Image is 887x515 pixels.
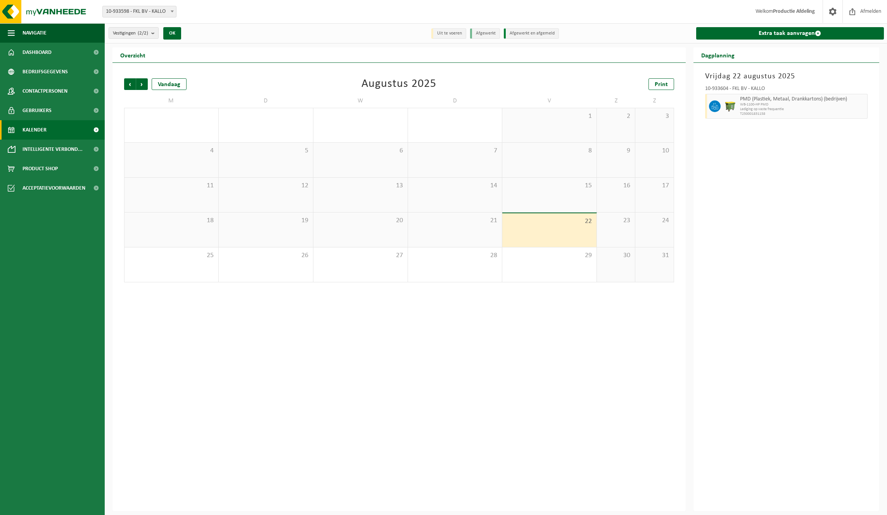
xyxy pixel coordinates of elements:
[724,100,736,112] img: WB-1100-HPE-GN-51
[639,216,669,225] span: 24
[639,147,669,155] span: 10
[223,251,309,260] span: 26
[696,27,884,40] a: Extra taak aanvragen
[152,78,187,90] div: Vandaag
[22,81,67,101] span: Contactpersonen
[128,147,214,155] span: 4
[223,216,309,225] span: 19
[317,147,404,155] span: 6
[470,28,500,39] li: Afgewerkt
[412,251,498,260] span: 28
[655,81,668,88] span: Print
[412,216,498,225] span: 21
[219,94,313,108] td: D
[113,28,148,39] span: Vestigingen
[601,216,631,225] span: 23
[740,112,865,116] span: T250001831158
[506,181,593,190] span: 15
[705,86,868,94] div: 10-933604 - FKL BV - KALLO
[223,147,309,155] span: 5
[601,147,631,155] span: 9
[103,6,176,17] span: 10-933598 - FKL BV - KALLO
[506,112,593,121] span: 1
[635,94,674,108] td: Z
[504,28,559,39] li: Afgewerkt en afgemeld
[431,28,466,39] li: Uit te voeren
[128,181,214,190] span: 11
[639,112,669,121] span: 3
[124,94,219,108] td: M
[22,120,47,140] span: Kalender
[124,78,136,90] span: Vorige
[740,107,865,112] span: Lediging op vaste frequentie
[601,181,631,190] span: 16
[740,102,865,107] span: WB-1100-HP PMD
[601,251,631,260] span: 30
[22,43,52,62] span: Dashboard
[128,251,214,260] span: 25
[506,217,593,226] span: 22
[648,78,674,90] a: Print
[412,147,498,155] span: 7
[109,27,159,39] button: Vestigingen(2/2)
[773,9,815,14] strong: Productie Afdeling
[313,94,408,108] td: W
[223,181,309,190] span: 12
[639,251,669,260] span: 31
[317,251,404,260] span: 27
[506,147,593,155] span: 8
[22,159,58,178] span: Product Shop
[693,47,742,62] h2: Dagplanning
[502,94,597,108] td: V
[22,62,68,81] span: Bedrijfsgegevens
[361,78,436,90] div: Augustus 2025
[317,181,404,190] span: 13
[597,94,635,108] td: Z
[639,181,669,190] span: 17
[601,112,631,121] span: 2
[163,27,181,40] button: OK
[22,140,83,159] span: Intelligente verbond...
[22,178,85,198] span: Acceptatievoorwaarden
[408,94,503,108] td: D
[412,181,498,190] span: 14
[705,71,868,82] h3: Vrijdag 22 augustus 2025
[128,216,214,225] span: 18
[136,78,148,90] span: Volgende
[506,251,593,260] span: 29
[740,96,865,102] span: PMD (Plastiek, Metaal, Drankkartons) (bedrijven)
[112,47,153,62] h2: Overzicht
[138,31,148,36] count: (2/2)
[22,101,52,120] span: Gebruikers
[102,6,176,17] span: 10-933598 - FKL BV - KALLO
[317,216,404,225] span: 20
[22,23,47,43] span: Navigatie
